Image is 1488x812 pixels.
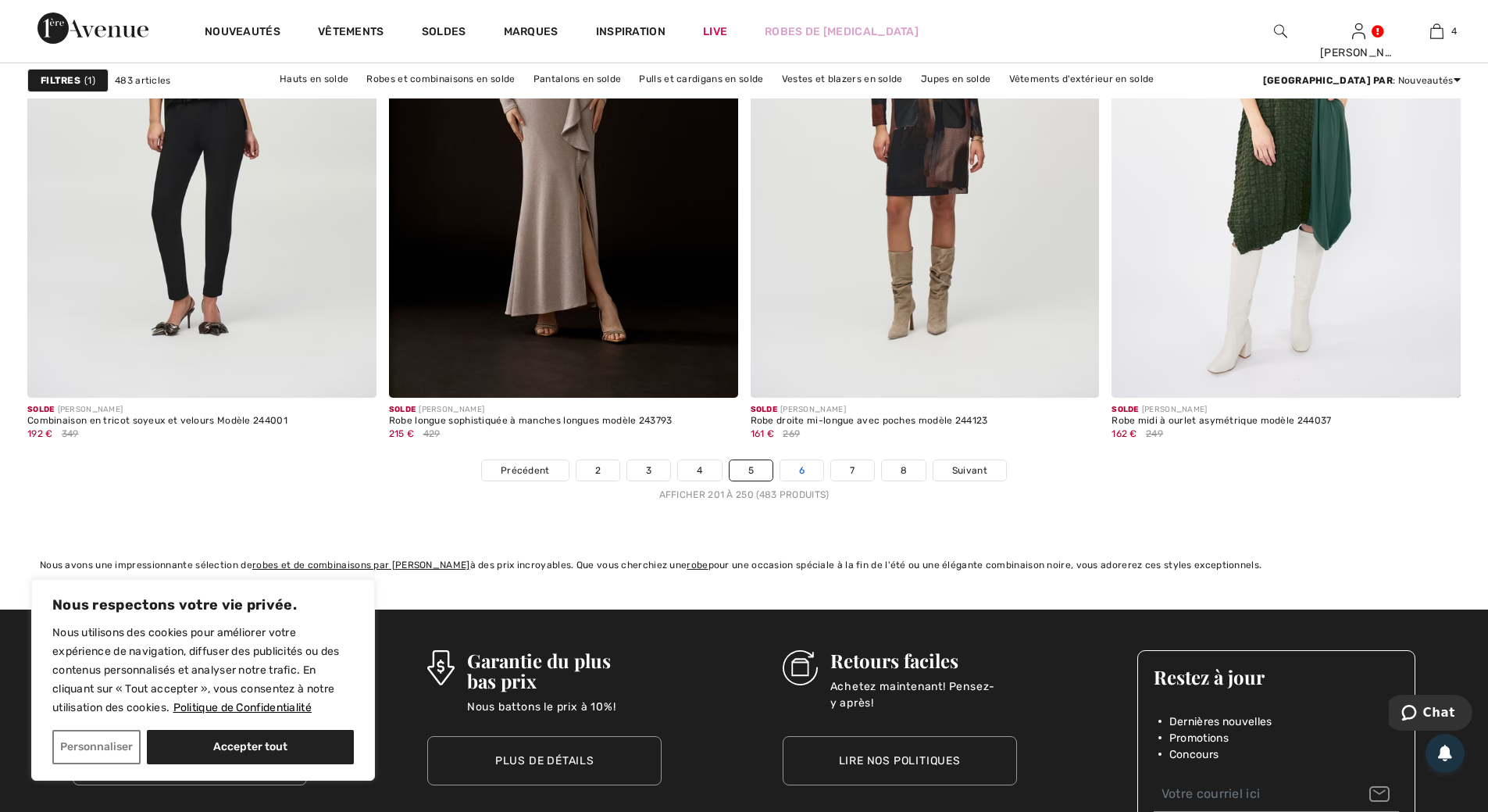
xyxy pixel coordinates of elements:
[52,624,354,717] p: Nous utilisons des cookies pour améliorer votre expérience de navigation, diffuser des publicités...
[1001,69,1162,89] a: Vêtements d'extérieur en solde
[1274,22,1287,41] img: recherche
[173,700,312,715] a: Politique de Confidentialité
[41,73,80,88] strong: Filtres
[933,460,1006,481] a: Suivant
[423,427,441,441] span: 429
[765,23,919,40] a: Robes de [MEDICAL_DATA]
[1112,428,1137,439] span: 162 €
[1146,427,1163,441] span: 249
[31,579,375,781] div: Nous respectons votre vie privée.
[422,25,466,41] a: Soldes
[84,73,95,88] span: 1
[1169,730,1229,746] span: Promotions
[504,25,558,41] a: Marques
[427,736,662,785] a: Plus de détails
[62,427,79,441] span: 349
[389,416,673,427] div: Robe longue sophistiquée à manches longues modèle 243793
[318,25,384,41] a: Vêtements
[27,488,1461,502] div: Afficher 201 à 250 (483 produits)
[1352,22,1365,41] img: Mes infos
[272,69,356,89] a: Hauts en solde
[1352,23,1365,38] a: Se connecter
[27,405,55,414] span: Solde
[631,69,771,89] a: Pulls et cardigans en solde
[1263,73,1461,88] div: : Nouveautés
[389,428,415,439] span: 215 €
[52,730,141,764] button: Personnaliser
[1389,695,1472,734] iframe: Ouvre un widget dans lequel vous pouvez chatter avec l’un de nos agents
[467,650,662,691] h3: Garantie du plus bas prix
[913,69,998,89] a: Jupes en solde
[359,69,523,89] a: Robes et combinaisons en solde
[501,463,550,478] span: Précédent
[751,416,988,427] div: Robe droite mi-longue avec poches modèle 244123
[1112,405,1139,414] span: Solde
[687,560,708,571] a: robe
[37,13,148,44] img: 1ère Avenue
[52,596,354,614] p: Nous respectons votre vie privée.
[576,460,619,481] a: 2
[1154,777,1399,812] input: Votre courriel ici
[783,736,1017,785] a: Lire nos politiques
[678,460,721,481] a: 4
[627,460,670,481] a: 3
[1112,416,1331,427] div: Robe midi à ourlet asymétrique modèle 244037
[882,460,926,481] a: 8
[147,730,354,764] button: Accepter tout
[1169,746,1219,763] span: Concours
[40,558,1448,572] div: Nous avons une impressionnante sélection de à des prix incroyables. Que vous cherchiez une pour u...
[751,404,988,416] div: [PERSON_NAME]
[751,405,778,414] span: Solde
[1263,75,1393,86] strong: [GEOGRAPHIC_DATA] par
[831,460,873,481] a: 7
[952,463,987,478] span: Suivant
[703,23,727,40] a: Live
[482,460,569,481] a: Précédent
[783,650,818,685] img: Retours faciles
[1169,714,1272,730] span: Dernières nouvelles
[526,69,629,89] a: Pantalons en solde
[27,416,287,427] div: Combinaison en tricot soyeux et velours Modèle 244001
[1451,24,1457,38] span: 4
[389,404,673,416] div: [PERSON_NAME]
[389,405,416,414] span: Solde
[1430,22,1443,41] img: Mon panier
[596,25,665,41] span: Inspiration
[830,678,1017,710] p: Achetez maintenant! Pensez-y après!
[205,25,280,41] a: Nouveautés
[1112,404,1331,416] div: [PERSON_NAME]
[467,699,662,730] p: Nous battons le prix à 10%!
[115,73,171,88] span: 483 articles
[830,650,1017,671] h3: Retours faciles
[751,428,775,439] span: 161 €
[780,460,823,481] a: 6
[783,427,800,441] span: 269
[730,460,773,481] a: 5
[27,404,287,416] div: [PERSON_NAME]
[27,428,53,439] span: 192 €
[27,460,1461,502] nav: Page navigation
[1154,667,1399,687] h3: Restez à jour
[774,69,911,89] a: Vestes et blazers en solde
[252,560,470,571] a: robes et de combinaisons par [PERSON_NAME]
[1320,45,1397,61] div: [PERSON_NAME]
[427,650,454,685] img: Garantie du plus bas prix
[1398,22,1475,41] a: 4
